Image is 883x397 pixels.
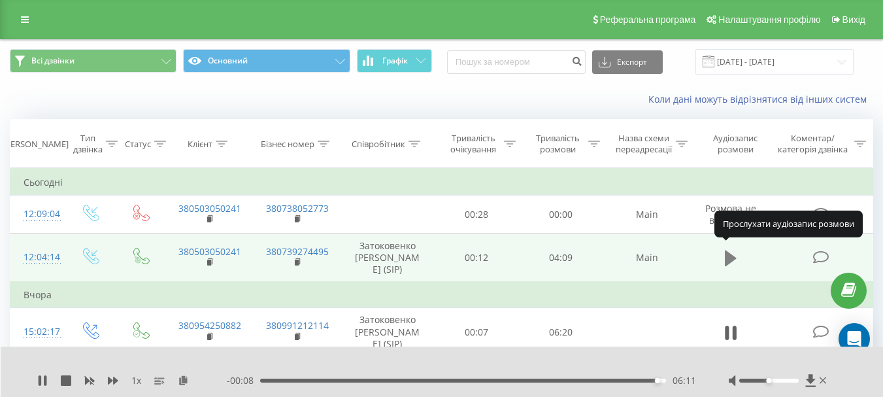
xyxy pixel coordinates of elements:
[775,133,851,155] div: Коментар/категорія дзвінка
[382,56,408,65] span: Графік
[357,49,432,73] button: Графік
[24,201,51,227] div: 12:09:04
[519,308,603,356] td: 06:20
[435,196,519,233] td: 00:28
[447,50,586,74] input: Пошук за номером
[31,56,75,66] span: Всі дзвінки
[766,378,771,383] div: Accessibility label
[592,50,663,74] button: Експорт
[603,233,691,282] td: Main
[178,245,241,258] a: 380503050241
[125,139,151,150] div: Статус
[839,323,870,354] div: Open Intercom Messenger
[446,133,501,155] div: Тривалість очікування
[673,374,696,387] span: 06:11
[648,93,873,105] a: Коли дані можуть відрізнятися вiд інших систем
[603,196,691,233] td: Main
[600,14,696,25] span: Реферальна програма
[435,308,519,356] td: 00:07
[261,139,314,150] div: Бізнес номер
[352,139,405,150] div: Співробітник
[188,139,212,150] div: Клієнт
[714,211,863,237] div: Прослухати аудіозапис розмови
[842,14,865,25] span: Вихід
[655,378,660,383] div: Accessibility label
[227,374,260,387] span: - 00:08
[183,49,350,73] button: Основний
[266,319,329,332] a: 380991212114
[703,133,769,155] div: Аудіозапис розмови
[24,245,51,270] div: 12:04:14
[435,233,519,282] td: 00:12
[178,202,241,215] a: 380503050241
[10,49,176,73] button: Всі дзвінки
[266,245,329,258] a: 380739274495
[341,308,435,356] td: Затоковенко [PERSON_NAME] (SIP)
[24,319,51,345] div: 15:02:17
[705,202,756,226] span: Розмова не відбулась
[3,139,69,150] div: [PERSON_NAME]
[615,133,673,155] div: Назва схеми переадресації
[519,233,603,282] td: 04:09
[531,133,585,155] div: Тривалість розмови
[341,233,435,282] td: Затоковенко [PERSON_NAME] (SIP)
[73,133,103,155] div: Тип дзвінка
[519,196,603,233] td: 00:00
[10,169,873,196] td: Сьогодні
[266,202,329,215] a: 380738052773
[718,14,820,25] span: Налаштування профілю
[178,319,241,332] a: 380954250882
[10,282,873,308] td: Вчора
[131,374,141,387] span: 1 x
